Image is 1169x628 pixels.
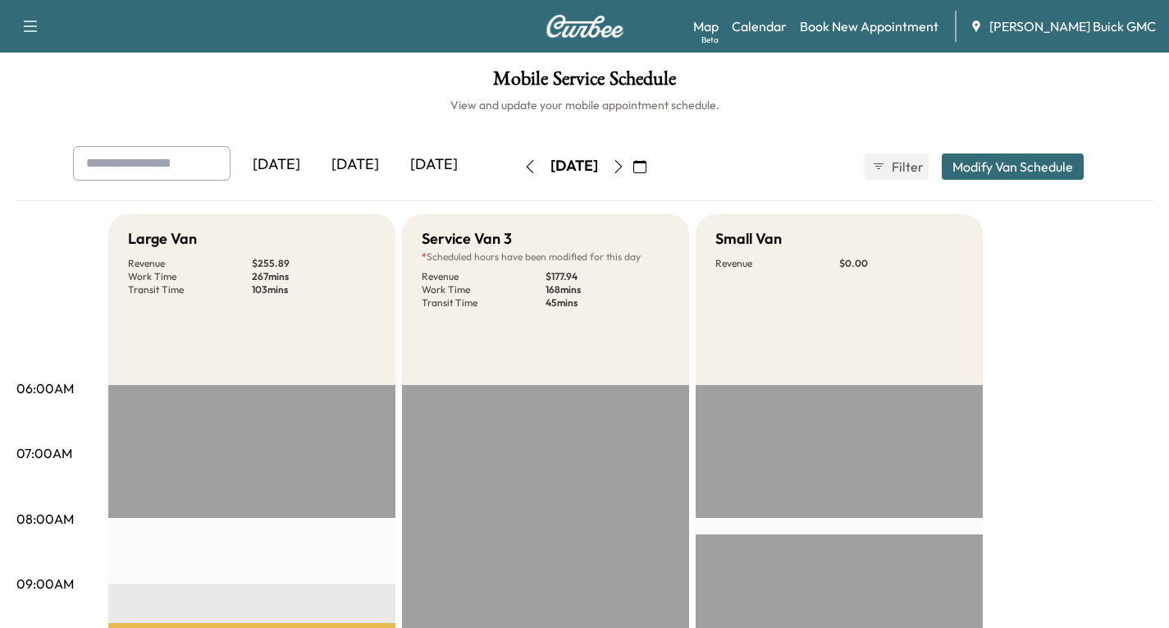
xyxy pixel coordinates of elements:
p: Transit Time [422,296,546,309]
p: 06:00AM [16,378,74,398]
p: 103 mins [252,283,376,296]
p: Revenue [128,257,252,270]
h5: Large Van [128,227,197,250]
h1: Mobile Service Schedule [16,69,1153,97]
p: 07:00AM [16,443,72,463]
p: Revenue [715,257,839,270]
p: 267 mins [252,270,376,283]
p: 08:00AM [16,509,74,529]
p: $ 255.89 [252,257,376,270]
div: [DATE] [237,146,316,184]
button: Filter [865,154,929,180]
h6: View and update your mobile appointment schedule. [16,97,1153,113]
a: MapBeta [693,16,719,36]
div: [DATE] [550,156,598,176]
a: Calendar [732,16,787,36]
div: [DATE] [395,146,473,184]
img: Curbee Logo [546,15,624,38]
p: 168 mins [546,283,669,296]
h5: Small Van [715,227,782,250]
p: Work Time [422,283,546,296]
p: Work Time [128,270,252,283]
button: Modify Van Schedule [942,154,1084,180]
p: $ 177.94 [546,270,669,283]
span: [PERSON_NAME] Buick GMC [989,16,1156,36]
p: $ 0.00 [839,257,963,270]
p: 45 mins [546,296,669,309]
a: Book New Appointment [800,16,938,36]
span: Filter [892,157,921,176]
div: Beta [701,34,719,46]
h5: Service Van 3 [422,227,512,250]
p: 09:00AM [16,574,74,594]
p: Scheduled hours have been modified for this day [422,250,669,264]
p: Transit Time [128,283,252,296]
p: Revenue [422,270,546,283]
div: [DATE] [316,146,395,184]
